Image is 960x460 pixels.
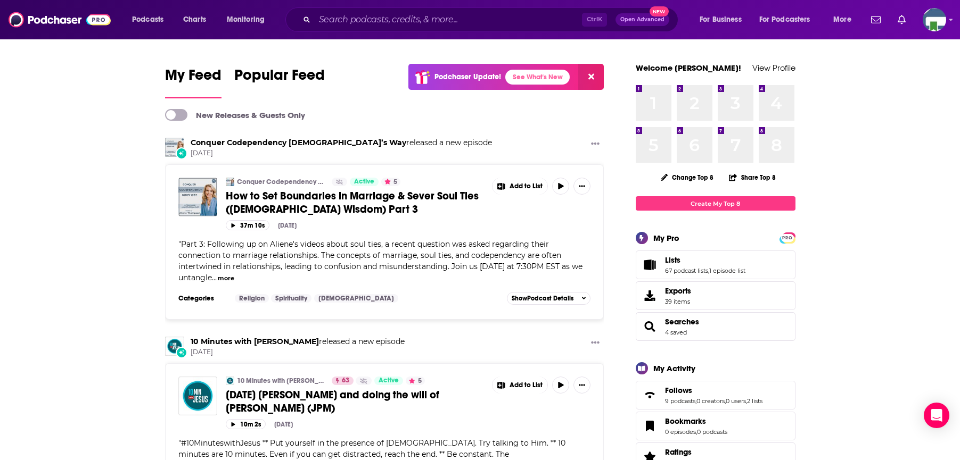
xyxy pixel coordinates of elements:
[191,348,405,357] span: [DATE]
[747,397,762,405] a: 2 lists
[826,11,865,28] button: open menu
[665,416,727,426] a: Bookmarks
[379,375,399,386] span: Active
[219,11,278,28] button: open menu
[178,239,582,282] span: Part 3: Following up on Aliene's videos about soul ties, a recent question was asked regarding th...
[493,377,548,394] button: Show More Button
[374,377,403,385] a: Active
[639,419,661,433] a: Bookmarks
[278,222,297,229] div: [DATE]
[234,66,325,90] span: Popular Feed
[696,397,725,405] a: 0 creators
[573,178,590,195] button: Show More Button
[665,255,680,265] span: Lists
[183,12,206,27] span: Charts
[665,267,708,274] a: 67 podcast lists
[226,419,266,429] button: 10m 2s
[781,234,794,242] span: PRO
[191,138,406,147] a: Conquer Codependency God’s Way
[665,286,691,296] span: Exports
[695,397,696,405] span: ,
[923,8,946,31] span: Logged in as KCMedia
[354,177,374,187] span: Active
[587,138,604,151] button: Show More Button
[176,11,212,28] a: Charts
[696,428,697,436] span: ,
[746,397,747,405] span: ,
[636,63,741,73] a: Welcome [PERSON_NAME]!
[165,66,221,98] a: My Feed
[665,317,699,327] a: Searches
[573,377,590,394] button: Show More Button
[493,178,548,195] button: Show More Button
[237,178,325,186] a: Conquer Codependency [DEMOGRAPHIC_DATA]’s Way
[226,189,479,216] span: How to Set Boundaries in Marriage & Sever Soul Ties ([DEMOGRAPHIC_DATA] Wisdom) Part 3
[315,11,582,28] input: Search podcasts, credits, & more...
[314,294,398,303] a: [DEMOGRAPHIC_DATA]
[512,295,573,302] span: Show Podcast Details
[639,257,661,272] a: Lists
[587,337,604,350] button: Show More Button
[296,7,688,32] div: Search podcasts, credits, & more...
[510,381,543,389] span: Add to List
[650,6,669,16] span: New
[350,178,379,186] a: Active
[923,8,946,31] img: User Profile
[752,63,795,73] a: View Profile
[165,138,184,157] img: Conquer Codependency God’s Way
[665,397,695,405] a: 9 podcasts
[176,347,187,358] div: New Episode
[726,397,746,405] a: 0 users
[178,294,226,303] h3: Categories
[226,220,269,230] button: 37m 10s
[434,72,501,81] p: Podchaser Update!
[9,10,111,30] img: Podchaser - Follow, Share and Rate Podcasts
[759,12,810,27] span: For Podcasters
[665,447,727,457] a: Ratings
[234,66,325,98] a: Popular Feed
[653,233,679,243] div: My Pro
[665,386,762,395] a: Follows
[125,11,177,28] button: open menu
[636,381,795,409] span: Follows
[406,377,425,385] button: 5
[178,239,582,282] span: "
[867,11,885,29] a: Show notifications dropdown
[381,178,400,186] button: 5
[165,337,184,356] a: 10 Minutes with Jesus
[665,298,691,305] span: 39 items
[752,11,826,28] button: open menu
[636,281,795,310] a: Exports
[226,388,485,415] a: [DATE] [PERSON_NAME] and doing the will of [PERSON_NAME] (JPM)
[212,273,217,282] span: ...
[923,8,946,31] button: Show profile menu
[708,267,709,274] span: ,
[226,189,485,216] a: How to Set Boundaries in Marriage & Sever Soul Ties ([DEMOGRAPHIC_DATA] Wisdom) Part 3
[725,397,726,405] span: ,
[924,403,949,428] div: Open Intercom Messenger
[165,109,305,121] a: New Releases & Guests Only
[665,329,687,336] a: 4 saved
[582,13,607,27] span: Ctrl K
[728,167,776,188] button: Share Top 8
[616,13,669,26] button: Open AdvancedNew
[226,178,234,186] img: Conquer Codependency God’s Way
[191,149,492,158] span: [DATE]
[665,447,692,457] span: Ratings
[665,416,706,426] span: Bookmarks
[191,337,405,347] h3: released a new episode
[639,388,661,403] a: Follows
[226,377,234,385] img: 10 Minutes with Jesus
[178,377,217,415] img: 23-09-25 Padre Pio and doing the will of Jesus (JPM)
[833,12,851,27] span: More
[510,182,543,190] span: Add to List
[165,66,221,90] span: My Feed
[893,11,910,29] a: Show notifications dropdown
[176,147,187,159] div: New Episode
